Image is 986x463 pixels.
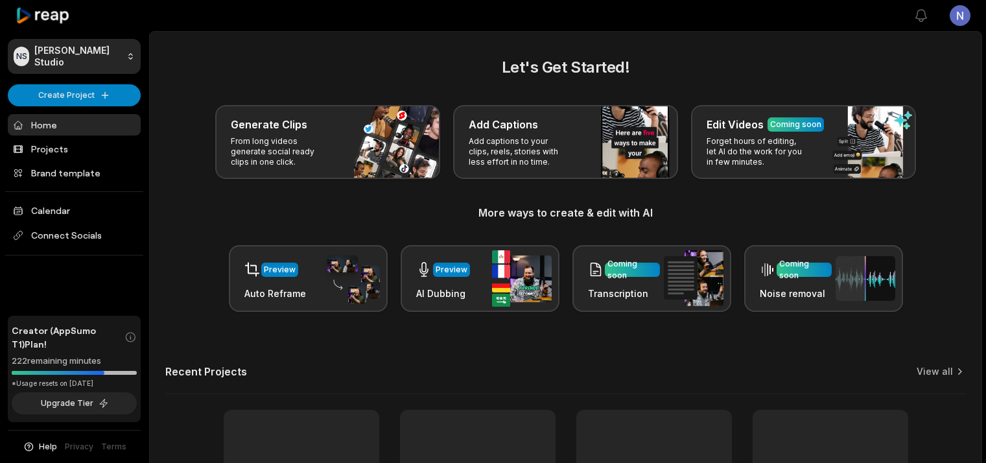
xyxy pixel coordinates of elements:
h3: Add Captions [469,117,538,132]
div: Coming soon [607,258,657,281]
img: ai_dubbing.png [492,250,552,307]
h3: Generate Clips [231,117,307,132]
h3: Auto Reframe [244,287,306,300]
h3: More ways to create & edit with AI [165,205,966,220]
a: Calendar [8,200,141,221]
div: NS [14,47,29,66]
a: View all [917,365,953,378]
p: Add captions to your clips, reels, stories with less effort in no time. [469,136,569,167]
p: [PERSON_NAME] Studio [34,45,121,68]
img: noise_removal.png [836,256,895,301]
button: Help [23,441,57,453]
img: auto_reframe.png [320,254,380,304]
button: Upgrade Tier [12,392,137,414]
div: Coming soon [779,258,829,281]
button: Create Project [8,84,141,106]
a: Home [8,114,141,136]
span: Help [39,441,57,453]
div: Preview [436,264,467,276]
a: Terms [101,441,126,453]
h2: Let's Get Started! [165,56,966,79]
h3: Edit Videos [707,117,764,132]
div: 222 remaining minutes [12,355,137,368]
h3: Transcription [588,287,660,300]
p: Forget hours of editing, let AI do the work for you in few minutes. [707,136,807,167]
span: Connect Socials [8,224,141,247]
h3: AI Dubbing [416,287,470,300]
a: Projects [8,138,141,160]
div: Preview [264,264,296,276]
div: Coming soon [770,119,821,130]
h2: Recent Projects [165,365,247,378]
a: Privacy [65,441,93,453]
span: Creator (AppSumo T1) Plan! [12,324,124,351]
p: From long videos generate social ready clips in one click. [231,136,331,167]
img: transcription.png [664,250,723,306]
h3: Noise removal [760,287,832,300]
div: *Usage resets on [DATE] [12,379,137,388]
a: Brand template [8,162,141,184]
